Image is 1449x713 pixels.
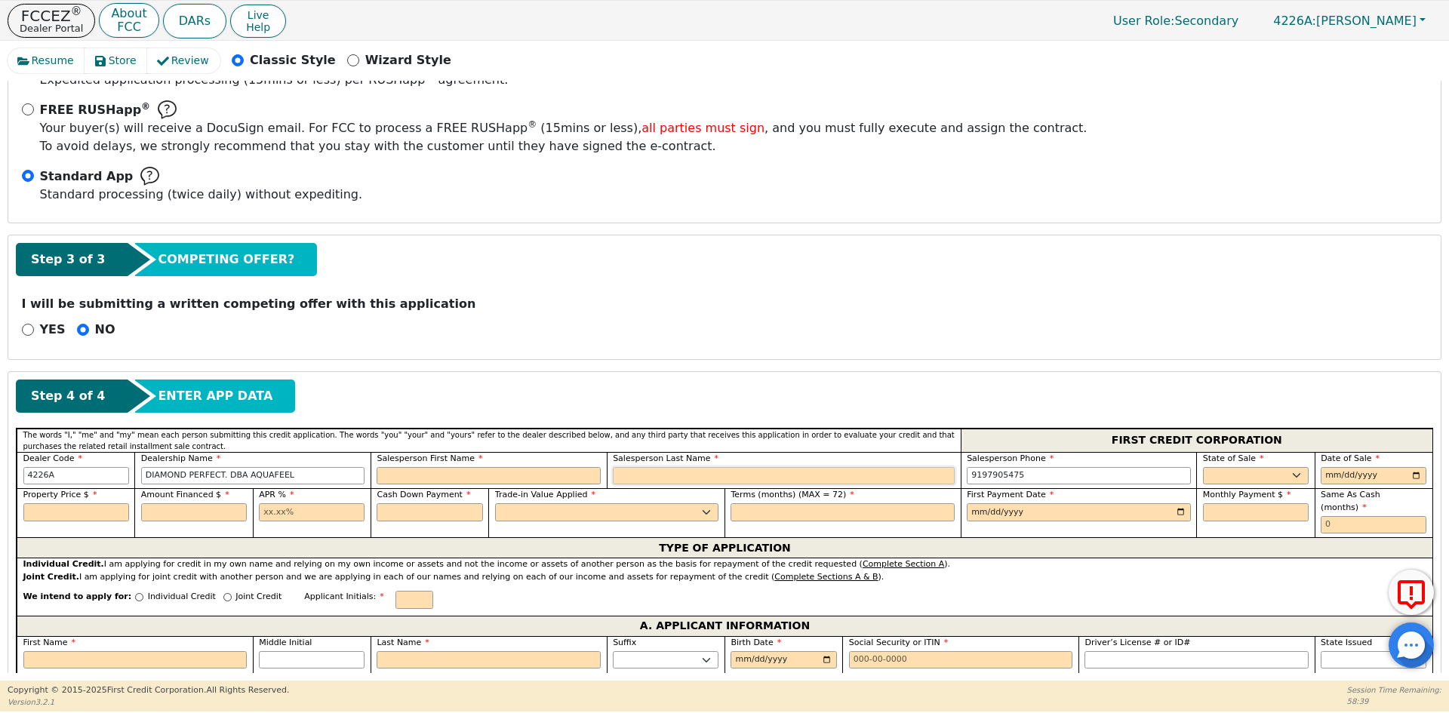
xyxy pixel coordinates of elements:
[528,119,537,130] sup: ®
[863,559,944,569] u: Complete Section A
[40,167,134,186] span: Standard App
[40,121,1088,135] span: Your buyer(s) will receive a DocuSign email. For FCC to process a FREE RUSHapp ( 15 mins or less)...
[1098,6,1254,35] p: Secondary
[1203,490,1291,499] span: Monthly Payment $
[1321,516,1426,534] input: 0
[731,490,846,499] span: Terms (months) (MAX = 72)
[1084,638,1190,647] span: Driver’s License # or ID#
[613,453,718,463] span: Salesperson Last Name
[40,187,363,201] span: Standard processing (twice daily) without expediting.
[23,558,1427,571] div: I am applying for credit in my own name and relying on my own income or assets and not the income...
[22,295,1428,313] p: I will be submitting a written competing offer with this application
[141,101,150,112] sup: ®
[1273,14,1417,28] span: [PERSON_NAME]
[849,638,948,647] span: Social Security or ITIN
[140,167,159,186] img: Help Bubble
[967,467,1191,485] input: 303-867-5309 x104
[230,5,286,38] button: LiveHelp
[141,453,221,463] span: Dealership Name
[1321,453,1380,463] span: Date of Sale
[365,51,451,69] p: Wizard Style
[111,8,146,20] p: About
[377,453,482,463] span: Salesperson First Name
[40,119,1088,155] span: To avoid delays, we strongly recommend that you stay with the customer until they have signed the...
[495,490,595,499] span: Trade-in Value Applied
[17,429,961,452] div: The words "I," "me" and "my" mean each person submitting this credit application. The words "you"...
[8,696,289,708] p: Version 3.2.1
[206,685,289,695] span: All Rights Reserved.
[1113,14,1174,28] span: User Role :
[40,103,151,117] span: FREE RUSHapp
[1098,6,1254,35] a: User Role:Secondary
[259,638,312,647] span: Middle Initial
[1321,467,1426,485] input: YYYY-MM-DD
[95,321,115,339] p: NO
[23,490,97,499] span: Property Price $
[259,490,294,499] span: APR %
[731,651,836,669] input: YYYY-MM-DD
[158,250,294,269] span: COMPETING OFFER?
[20,23,83,33] p: Dealer Portal
[246,9,270,21] span: Live
[141,490,229,499] span: Amount Financed $
[23,559,104,569] strong: Individual Credit.
[31,250,105,269] span: Step 3 of 3
[8,48,85,73] button: Resume
[1321,638,1372,647] span: State Issued
[111,21,146,33] p: FCC
[23,571,1427,584] div: I am applying for joint credit with another person and we are applying in each of our names and r...
[147,48,220,73] button: Review
[23,638,76,647] span: First Name
[851,672,1071,681] p: Buyer 1 SSN Invalid Input
[99,3,158,38] button: AboutFCC
[23,572,79,582] strong: Joint Credit.
[235,591,281,604] p: Joint Credit
[1347,696,1441,707] p: 58:39
[377,638,429,647] span: Last Name
[148,591,216,604] p: Individual Credit
[659,538,791,558] span: TYPE OF APPLICATION
[849,651,1073,669] input: 000-00-0000
[32,53,74,69] span: Resume
[40,321,66,339] p: YES
[774,572,878,582] u: Complete Sections A & B
[109,53,137,69] span: Store
[1203,453,1264,463] span: State of Sale
[640,616,810,636] span: A. APPLICANT INFORMATION
[163,4,226,38] button: DARs
[71,5,82,18] sup: ®
[613,638,636,647] span: Suffix
[8,4,95,38] button: FCCEZ®Dealer Portal
[85,48,148,73] button: Store
[1112,431,1282,450] span: FIRST CREDIT CORPORATION
[1347,684,1441,696] p: Session Time Remaining:
[641,121,764,135] span: all parties must sign
[967,490,1054,499] span: First Payment Date
[1389,570,1434,615] button: Report Error to FCC
[171,53,209,69] span: Review
[23,453,82,463] span: Dealer Code
[377,490,470,499] span: Cash Down Payment
[158,387,272,405] span: ENTER APP DATA
[259,503,365,521] input: xx.xx%
[23,591,132,616] span: We intend to apply for:
[31,387,105,405] span: Step 4 of 4
[304,592,384,601] span: Applicant Initials:
[250,51,336,69] p: Classic Style
[967,453,1054,463] span: Salesperson Phone
[731,638,781,647] span: Birth Date
[967,503,1191,521] input: YYYY-MM-DD
[8,684,289,697] p: Copyright © 2015- 2025 First Credit Corporation.
[1273,14,1316,28] span: 4226A:
[1257,9,1441,32] button: 4226A:[PERSON_NAME]
[1321,490,1380,512] span: Same As Cash (months)
[246,21,270,33] span: Help
[20,8,83,23] p: FCCEZ
[158,100,177,119] img: Help Bubble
